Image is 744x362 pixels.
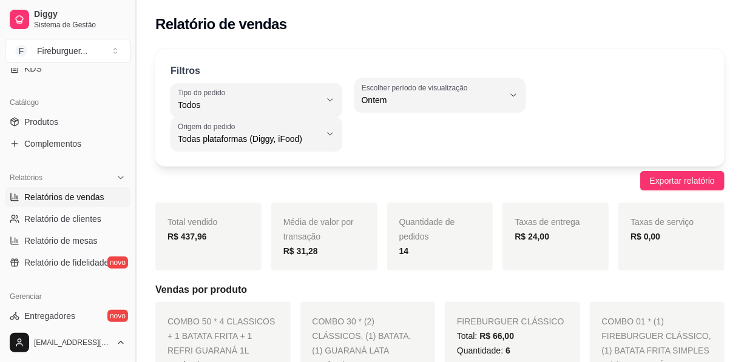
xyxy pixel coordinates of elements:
div: Gerenciar [5,287,130,306]
span: Quantidade: [457,346,510,355]
a: Relatórios de vendas [5,187,130,207]
button: Tipo do pedidoTodos [171,83,342,117]
span: KDS [24,62,42,75]
strong: R$ 31,28 [283,246,318,256]
span: Ontem [362,94,504,106]
label: Origem do pedido [178,121,239,132]
button: Origem do pedidoTodas plataformas (Diggy, iFood) [171,117,342,151]
span: R$ 66,00 [479,331,514,341]
a: Relatório de mesas [5,231,130,250]
span: COMBO 30 * (2) CLÁSSICOS, (1) BATATA, (1) GUARANÁ LATA [313,317,411,355]
span: Quantidade de pedidos [399,217,455,241]
span: Sistema de Gestão [34,20,126,30]
button: Exportar relatório [640,171,725,190]
span: Total: [457,331,514,341]
span: F [15,45,27,57]
span: COMBO 50 * 4 CLASSICOS + 1 BATATA FRITA + 1 REFRI GUARANÁ 1L [167,317,275,355]
span: FIREBURGUER CLÁSSICO [457,317,564,326]
strong: R$ 24,00 [515,232,549,241]
button: Escolher período de visualizaçãoOntem [354,78,526,112]
strong: R$ 0,00 [631,232,660,241]
span: Todas plataformas (Diggy, iFood) [178,133,320,145]
span: Relatórios [10,173,42,183]
a: Relatório de clientes [5,209,130,229]
span: Total vendido [167,217,218,227]
span: Diggy [34,9,126,20]
label: Escolher período de visualização [362,82,472,93]
a: Complementos [5,134,130,153]
span: Produtos [24,116,58,128]
strong: 14 [399,246,409,256]
span: Exportar relatório [650,174,715,187]
button: [EMAIL_ADDRESS][DOMAIN_NAME] [5,328,130,357]
span: Relatórios de vendas [24,191,104,203]
span: Média de valor por transação [283,217,354,241]
span: 6 [506,346,510,355]
span: Complementos [24,138,81,150]
a: KDS [5,59,130,78]
span: Relatório de fidelidade [24,256,109,269]
h5: Vendas por produto [155,283,725,297]
strong: R$ 437,96 [167,232,207,241]
span: Relatório de mesas [24,235,98,247]
a: Entregadoresnovo [5,306,130,326]
span: Relatório de clientes [24,213,101,225]
label: Tipo do pedido [178,87,229,98]
p: Filtros [171,64,200,78]
button: Select a team [5,39,130,63]
div: Fireburguer ... [37,45,87,57]
span: Taxas de entrega [515,217,580,227]
a: Produtos [5,112,130,132]
span: [EMAIL_ADDRESS][DOMAIN_NAME] [34,338,111,347]
h2: Relatório de vendas [155,15,287,34]
span: Todos [178,99,320,111]
span: Entregadores [24,310,75,322]
a: DiggySistema de Gestão [5,5,130,34]
span: Taxas de serviço [631,217,694,227]
a: Relatório de fidelidadenovo [5,253,130,272]
div: Catálogo [5,93,130,112]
